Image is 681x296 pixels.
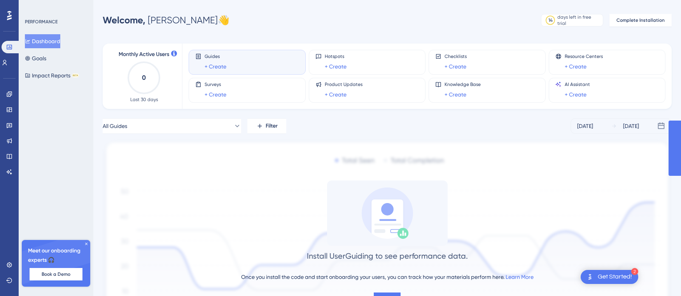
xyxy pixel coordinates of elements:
[445,62,466,71] a: + Create
[103,118,241,134] button: All Guides
[247,118,286,134] button: Filter
[266,121,278,131] span: Filter
[205,90,226,99] a: + Create
[28,246,84,265] span: Meet our onboarding experts 🎧
[623,121,639,131] div: [DATE]
[506,274,534,280] a: Learn More
[142,74,146,81] text: 0
[445,81,481,88] span: Knowledge Base
[205,81,226,88] span: Surveys
[598,273,632,281] div: Get Started!
[557,14,600,26] div: days left in free trial
[577,121,593,131] div: [DATE]
[616,17,665,23] span: Complete Installation
[103,121,127,131] span: All Guides
[565,81,590,88] span: AI Assistant
[565,90,586,99] a: + Create
[25,51,46,65] button: Goals
[548,17,553,23] div: 14
[631,268,638,275] div: 2
[205,53,226,60] span: Guides
[42,271,70,277] span: Book a Demo
[205,62,226,71] a: + Create
[325,90,347,99] a: + Create
[609,14,672,26] button: Complete Installation
[445,90,466,99] a: + Create
[648,265,672,289] iframe: UserGuiding AI Assistant Launcher
[130,96,158,103] span: Last 30 days
[103,14,229,26] div: [PERSON_NAME] 👋
[581,270,638,284] div: Open Get Started! checklist, remaining modules: 2
[25,34,60,48] button: Dashboard
[325,62,347,71] a: + Create
[445,53,467,60] span: Checklists
[30,268,82,280] button: Book a Demo
[565,53,603,60] span: Resource Centers
[25,19,58,25] div: PERFORMANCE
[241,272,534,282] div: Once you install the code and start onboarding your users, you can track how your materials perfo...
[585,272,595,282] img: launcher-image-alternative-text
[325,53,347,60] span: Hotspots
[103,14,145,26] span: Welcome,
[565,62,586,71] a: + Create
[119,50,169,59] span: Monthly Active Users
[25,68,79,82] button: Impact ReportsBETA
[72,74,79,77] div: BETA
[325,81,362,88] span: Product Updates
[307,250,468,261] div: Install UserGuiding to see performance data.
